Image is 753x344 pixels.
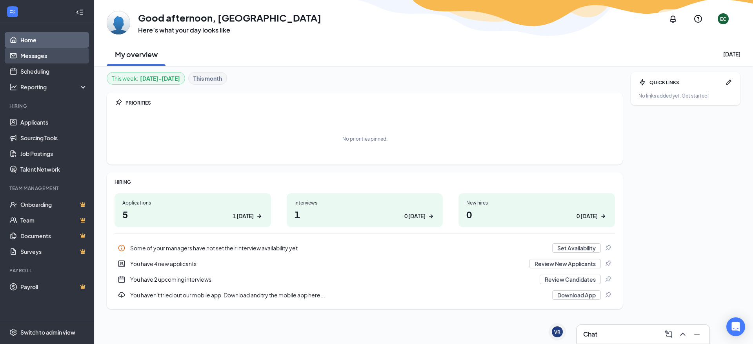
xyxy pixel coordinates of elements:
[693,14,703,24] svg: QuestionInfo
[662,328,675,340] button: ComposeMessage
[118,291,125,299] svg: Download
[554,329,560,335] div: VR
[115,179,615,185] div: HIRING
[20,244,87,259] a: SurveysCrown
[664,330,673,339] svg: ComposeMessage
[725,78,733,86] svg: Pen
[122,199,263,206] div: Applications
[115,240,615,256] a: InfoSome of your managers have not set their interview availability yetSet AvailabilityPin
[20,130,87,146] a: Sourcing Tools
[122,208,263,221] h1: 5
[115,272,615,287] div: You have 2 upcoming interviews
[130,244,547,252] div: Some of your managers have not set their interview availability yet
[404,212,426,220] div: 0 [DATE]
[115,272,615,287] a: CalendarNewYou have 2 upcoming interviewsReview CandidatesPin
[604,291,612,299] svg: Pin
[9,328,17,336] svg: Settings
[130,291,547,299] div: You haven't tried out our mobile app. Download and try the mobile app here...
[295,199,435,206] div: Interviews
[115,287,615,303] div: You haven't tried out our mobile app. Download and try the mobile app here...
[466,208,607,221] h1: 0
[638,78,646,86] svg: Bolt
[552,243,601,253] button: Set Availability
[125,100,615,106] div: PRIORITIES
[20,146,87,161] a: Job Postings
[599,212,607,220] svg: ArrowRight
[692,330,702,339] svg: Minimize
[20,161,87,177] a: Talent Network
[677,328,689,340] button: ChevronUp
[20,228,87,244] a: DocumentsCrown
[76,8,84,16] svg: Collapse
[255,212,263,220] svg: ArrowRight
[678,330,688,339] svg: ChevronUp
[193,74,222,83] b: This month
[9,83,17,91] svg: Analysis
[233,212,254,220] div: 1 [DATE]
[9,103,86,109] div: Hiring
[583,330,597,339] h3: Chat
[115,256,615,272] a: UserEntityYou have 4 new applicantsReview New ApplicantsPin
[427,212,435,220] svg: ArrowRight
[529,259,601,268] button: Review New Applicants
[115,193,271,227] a: Applications51 [DATE]ArrowRight
[287,193,443,227] a: Interviews10 [DATE]ArrowRight
[115,256,615,272] div: You have 4 new applicants
[691,328,703,340] button: Minimize
[9,8,16,16] svg: WorkstreamLogo
[604,275,612,283] svg: Pin
[604,244,612,252] svg: Pin
[552,290,601,300] button: Download App
[9,267,86,274] div: Payroll
[540,275,601,284] button: Review Candidates
[130,275,535,283] div: You have 2 upcoming interviews
[20,114,87,130] a: Applicants
[118,244,125,252] svg: Info
[466,199,607,206] div: New hires
[726,317,745,336] div: Open Intercom Messenger
[649,79,722,86] div: QUICK LINKS
[140,74,180,83] b: [DATE] - [DATE]
[115,49,158,59] h2: My overview
[138,26,321,34] h3: Here’s what your day looks like
[112,74,180,83] div: This week :
[20,83,88,91] div: Reporting
[115,99,122,107] svg: Pin
[9,185,86,192] div: Team Management
[20,212,87,228] a: TeamCrown
[668,14,678,24] svg: Notifications
[115,240,615,256] div: Some of your managers have not set their interview availability yet
[20,32,87,48] a: Home
[130,260,525,268] div: You have 4 new applicants
[20,328,75,336] div: Switch to admin view
[115,287,615,303] a: DownloadYou haven't tried out our mobile app. Download and try the mobile app here...Download AppPin
[458,193,615,227] a: New hires00 [DATE]ArrowRight
[577,212,598,220] div: 0 [DATE]
[118,275,125,283] svg: CalendarNew
[723,50,740,58] div: [DATE]
[20,48,87,63] a: Messages
[604,260,612,268] svg: Pin
[118,260,125,268] svg: UserEntity
[138,11,321,24] h1: Good afternoon, [GEOGRAPHIC_DATA]
[720,16,726,22] div: EC
[20,197,87,212] a: OnboardingCrown
[20,279,87,295] a: PayrollCrown
[107,11,130,34] img: Ellicott City
[342,136,387,142] div: No priorities pinned.
[20,63,87,79] a: Scheduling
[295,208,435,221] h1: 1
[638,92,733,99] div: No links added yet. Get started!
